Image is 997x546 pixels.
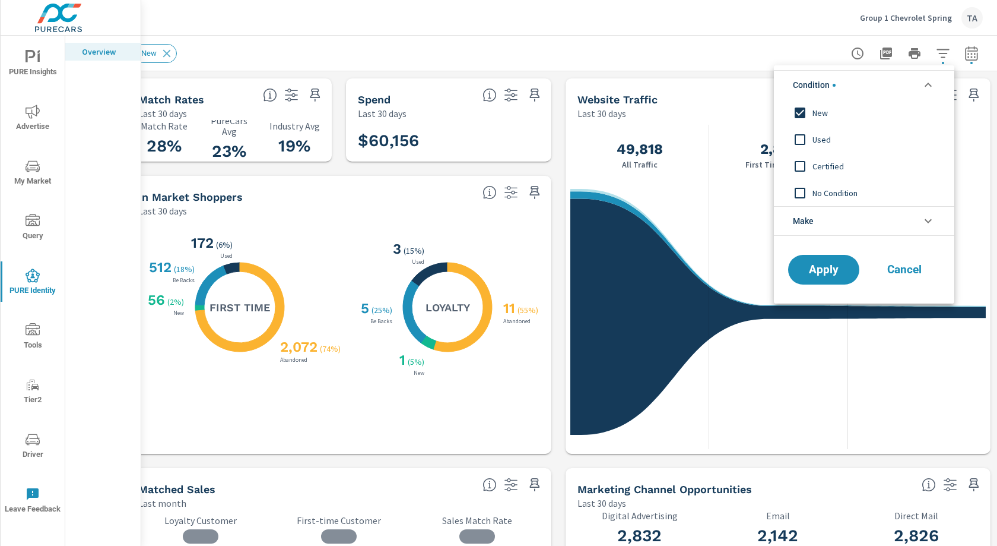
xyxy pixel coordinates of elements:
span: Certified [812,159,942,173]
span: Used [812,132,942,147]
span: Cancel [881,264,928,275]
span: Condition [793,71,836,99]
ul: filter options [774,65,954,241]
span: New [812,106,942,120]
span: Make [793,207,814,235]
div: New [774,99,952,126]
span: No Condition [812,186,942,200]
div: No Condition [774,179,952,206]
div: Used [774,126,952,153]
button: Cancel [869,255,940,285]
span: Apply [800,264,847,275]
button: Apply [788,255,859,285]
div: Certified [774,153,952,179]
